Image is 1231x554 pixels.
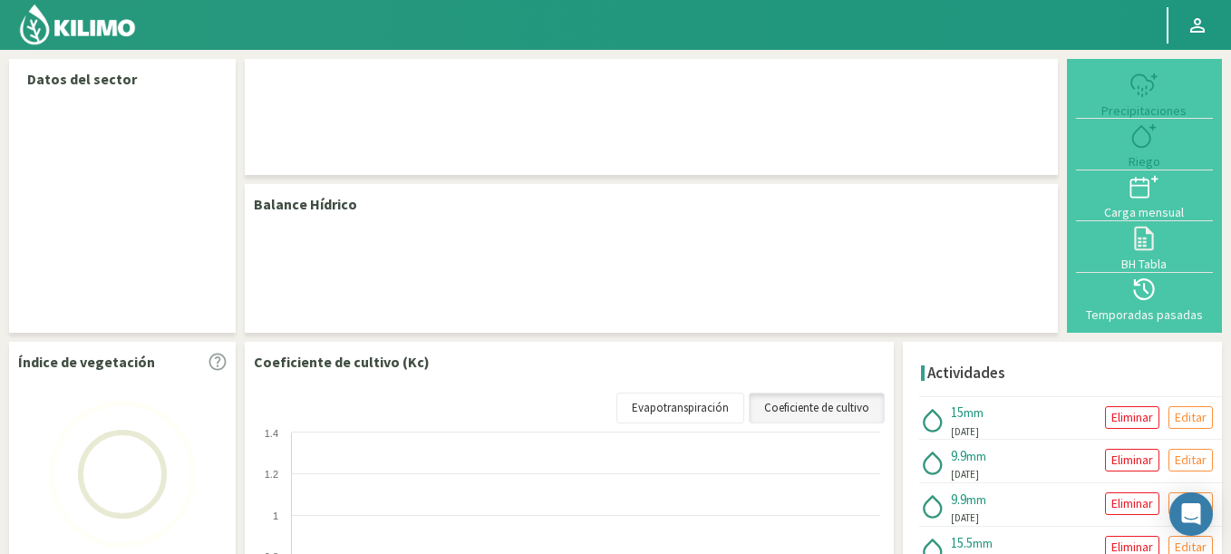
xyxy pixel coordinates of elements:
span: [DATE] [951,424,979,440]
button: Temporadas pasadas [1076,273,1213,324]
div: Riego [1081,155,1207,168]
text: 1.4 [265,428,278,439]
div: Temporadas pasadas [1081,308,1207,321]
text: 1 [273,510,278,521]
button: Eliminar [1105,406,1159,429]
p: Coeficiente de cultivo (Kc) [254,351,430,373]
button: Editar [1168,492,1213,515]
p: Eliminar [1111,450,1153,471]
p: Balance Hídrico [254,193,357,215]
span: mm [966,448,986,464]
span: mm [964,404,984,421]
p: Datos del sector [27,68,218,90]
p: Índice de vegetación [18,351,155,373]
div: BH Tabla [1081,258,1207,270]
p: Editar [1175,407,1207,428]
div: Precipitaciones [1081,104,1207,117]
span: 15.5 [951,534,973,551]
h4: Actividades [927,364,1005,382]
button: Riego [1076,119,1213,170]
p: Eliminar [1111,493,1153,514]
a: Coeficiente de cultivo [749,393,885,423]
span: 15 [951,403,964,421]
span: 9.9 [951,447,966,464]
img: Kilimo [18,3,137,46]
button: Editar [1168,406,1213,429]
div: Open Intercom Messenger [1169,492,1213,536]
button: Precipitaciones [1076,68,1213,119]
button: BH Tabla [1076,221,1213,272]
button: Carga mensual [1076,170,1213,221]
span: mm [966,491,986,508]
p: Editar [1175,450,1207,471]
button: Editar [1168,449,1213,471]
span: [DATE] [951,510,979,526]
a: Evapotranspiración [616,393,744,423]
span: [DATE] [951,467,979,482]
p: Eliminar [1111,407,1153,428]
div: Carga mensual [1081,206,1207,219]
button: Eliminar [1105,449,1159,471]
button: Eliminar [1105,492,1159,515]
text: 1.2 [265,469,278,480]
span: 9.9 [951,491,966,508]
span: mm [973,535,993,551]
